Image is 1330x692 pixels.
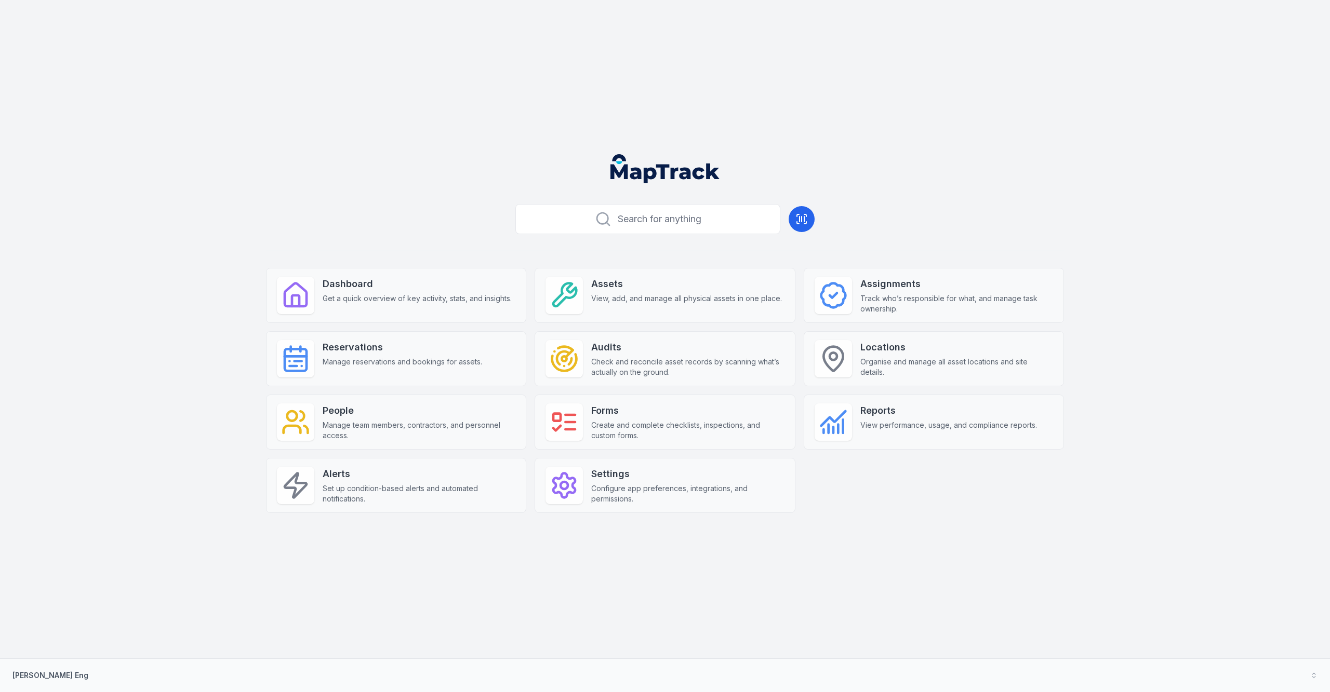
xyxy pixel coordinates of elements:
[323,277,512,291] strong: Dashboard
[804,331,1064,386] a: LocationsOrganise and manage all asset locations and site details.
[323,293,512,304] span: Get a quick overview of key activity, stats, and insights.
[591,293,782,304] span: View, add, and manage all physical assets in one place.
[860,420,1037,430] span: View performance, usage, and compliance reports.
[860,277,1053,291] strong: Assignments
[323,340,482,355] strong: Reservations
[535,268,795,323] a: AssetsView, add, and manage all physical assets in one place.
[12,671,88,680] strong: [PERSON_NAME] Eng
[860,293,1053,314] span: Track who’s responsible for what, and manage task ownership.
[804,395,1064,450] a: ReportsView performance, usage, and compliance reports.
[535,395,795,450] a: FormsCreate and complete checklists, inspections, and custom forms.
[860,340,1053,355] strong: Locations
[323,420,515,441] span: Manage team members, contractors, and personnel access.
[804,268,1064,323] a: AssignmentsTrack who’s responsible for what, and manage task ownership.
[860,403,1037,418] strong: Reports
[535,331,795,386] a: AuditsCheck and reconcile asset records by scanning what’s actually on the ground.
[323,357,482,367] span: Manage reservations and bookings for assets.
[323,403,515,418] strong: People
[266,331,526,386] a: ReservationsManage reservations and bookings for assets.
[591,277,782,291] strong: Assets
[515,204,780,234] button: Search for anything
[591,420,784,441] span: Create and complete checklists, inspections, and custom forms.
[591,483,784,504] span: Configure app preferences, integrations, and permissions.
[591,340,784,355] strong: Audits
[594,154,736,183] nav: Global
[591,403,784,418] strong: Forms
[591,467,784,481] strong: Settings
[323,467,515,481] strong: Alerts
[860,357,1053,377] span: Organise and manage all asset locations and site details.
[323,483,515,504] span: Set up condition-based alerts and automated notifications.
[591,357,784,377] span: Check and reconcile asset records by scanning what’s actually on the ground.
[266,395,526,450] a: PeopleManage team members, contractors, and personnel access.
[266,268,526,323] a: DashboardGet a quick overview of key activity, stats, and insights.
[535,458,795,513] a: SettingsConfigure app preferences, integrations, and permissions.
[266,458,526,513] a: AlertsSet up condition-based alerts and automated notifications.
[618,212,701,226] span: Search for anything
